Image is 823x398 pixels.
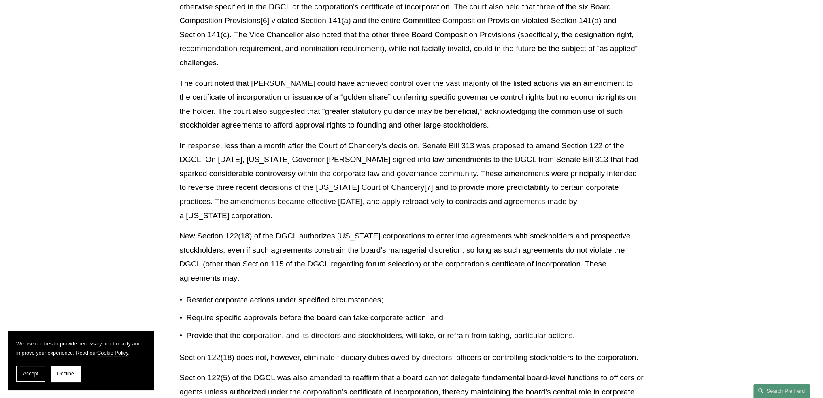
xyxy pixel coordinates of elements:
[57,371,74,377] span: Decline
[23,371,38,377] span: Accept
[179,139,644,223] p: In response, less than a month after the Court of Chancery’s decision, Senate Bill 313 was propos...
[16,366,45,382] button: Accept
[753,384,810,398] a: Search this site
[179,351,644,365] p: Section 122(18) does not, however, eliminate fiduciary duties owed by directors, officers or cont...
[51,366,80,382] button: Decline
[186,311,644,325] p: Require specific approvals before the board can take corporate action; and
[97,350,128,356] a: Cookie Policy
[16,339,146,358] p: We use cookies to provide necessary functionality and improve your experience. Read our .
[186,293,644,307] p: Restrict corporate actions under specified circumstances;
[179,77,644,132] p: The court noted that [PERSON_NAME] could have achieved control over the vast majority of the list...
[186,329,644,343] p: Provide that the corporation, and its directors and stockholders, will take, or refrain from taki...
[179,229,644,285] p: New Section 122(18) of the DGCL authorizes [US_STATE] corporations to enter into agreements with ...
[8,331,154,390] section: Cookie banner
